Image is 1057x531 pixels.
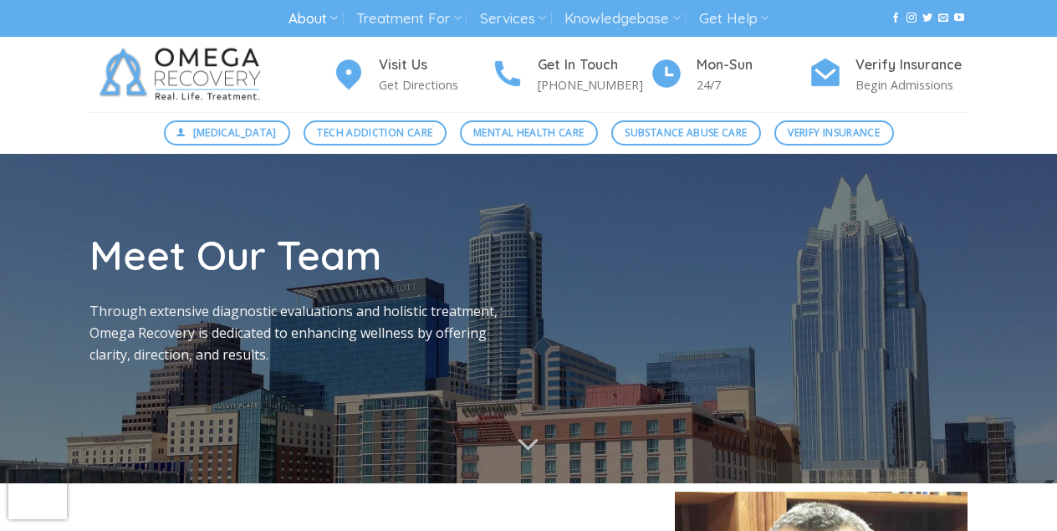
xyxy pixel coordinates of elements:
a: Follow on Facebook [891,13,901,24]
h1: Meet Our Team [89,229,516,281]
p: Through extensive diagnostic evaluations and holistic treatment, Omega Recovery is dedicated to e... [89,301,516,365]
a: Mental Health Care [460,120,598,146]
a: Get In Touch [PHONE_NUMBER] [491,54,650,95]
a: [MEDICAL_DATA] [164,120,291,146]
a: Substance Abuse Care [611,120,761,146]
a: About [289,3,338,34]
h4: Visit Us [379,54,491,76]
a: Knowledgebase [564,3,680,34]
p: Get Directions [379,75,491,94]
a: Treatment For [356,3,461,34]
p: 24/7 [697,75,809,94]
a: Follow on YouTube [954,13,964,24]
a: Get Help [699,3,768,34]
a: Tech Addiction Care [304,120,447,146]
button: Scroll for more [497,423,560,467]
h4: Verify Insurance [855,54,968,76]
img: Omega Recovery [89,37,278,112]
span: Substance Abuse Care [625,125,747,140]
a: Verify Insurance [774,120,894,146]
span: [MEDICAL_DATA] [193,125,277,140]
a: Services [480,3,546,34]
a: Send us an email [938,13,948,24]
p: [PHONE_NUMBER] [538,75,650,94]
a: Follow on Twitter [922,13,932,24]
a: Verify Insurance Begin Admissions [809,54,968,95]
a: Follow on Instagram [906,13,917,24]
span: Tech Addiction Care [317,125,432,140]
h4: Mon-Sun [697,54,809,76]
p: Begin Admissions [855,75,968,94]
iframe: reCAPTCHA [8,469,67,519]
span: Mental Health Care [473,125,584,140]
span: Verify Insurance [788,125,880,140]
a: Visit Us Get Directions [332,54,491,95]
h4: Get In Touch [538,54,650,76]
